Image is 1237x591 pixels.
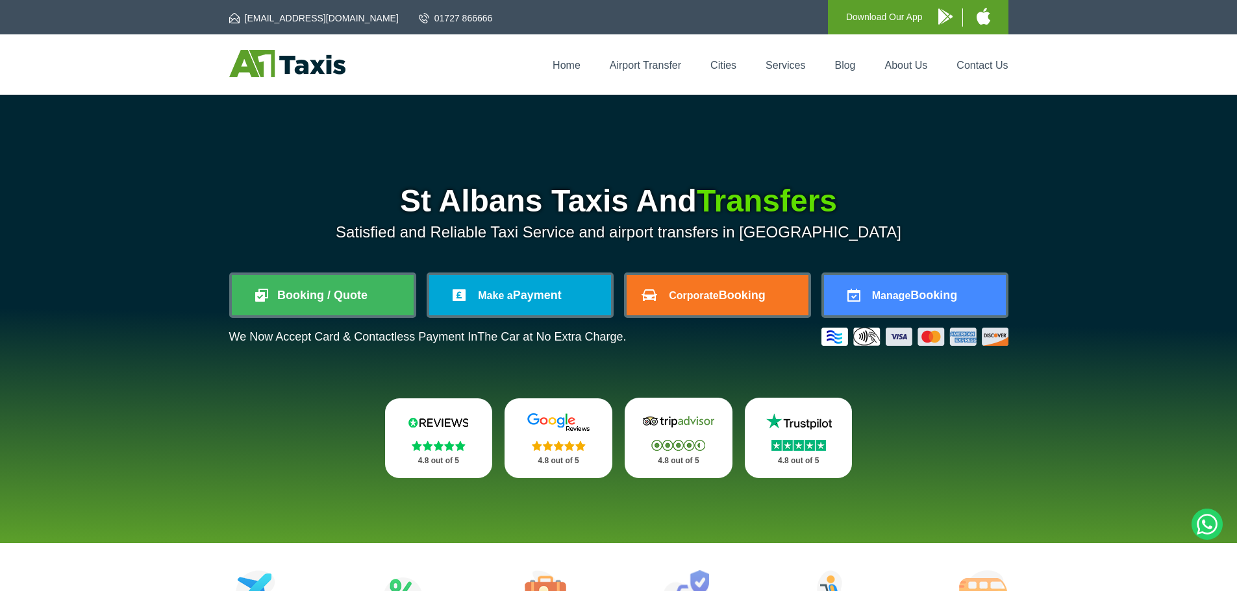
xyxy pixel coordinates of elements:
p: We Now Accept Card & Contactless Payment In [229,330,627,344]
img: A1 Taxis St Albans LTD [229,50,345,77]
a: Airport Transfer [610,60,681,71]
span: Transfers [697,184,837,218]
img: Credit And Debit Cards [821,328,1008,346]
a: About Us [885,60,928,71]
span: Make a [478,290,512,301]
p: 4.8 out of 5 [639,453,718,469]
p: 4.8 out of 5 [519,453,598,469]
img: A1 Taxis iPhone App [977,8,990,25]
img: Stars [532,440,586,451]
a: ManageBooking [824,275,1006,315]
a: Cities [710,60,736,71]
a: Home [553,60,581,71]
a: Tripadvisor Stars 4.8 out of 5 [625,398,732,478]
a: 01727 866666 [419,12,493,25]
img: Reviews.io [399,413,477,432]
a: CorporateBooking [627,275,808,315]
a: [EMAIL_ADDRESS][DOMAIN_NAME] [229,12,399,25]
span: Corporate [669,290,718,301]
a: Services [766,60,805,71]
img: Stars [651,440,705,451]
a: Make aPayment [429,275,611,315]
p: 4.8 out of 5 [399,453,479,469]
a: Google Stars 4.8 out of 5 [505,398,612,478]
p: 4.8 out of 5 [759,453,838,469]
p: Download Our App [846,9,923,25]
img: A1 Taxis Android App [938,8,953,25]
span: Manage [872,290,911,301]
img: Google [519,413,597,432]
a: Reviews.io Stars 4.8 out of 5 [385,398,493,478]
p: Satisfied and Reliable Taxi Service and airport transfers in [GEOGRAPHIC_DATA] [229,223,1008,241]
a: Blog [834,60,855,71]
img: Trustpilot [760,412,838,431]
a: Booking / Quote [232,275,414,315]
img: Stars [412,440,466,451]
h1: St Albans Taxis And [229,186,1008,217]
a: Contact Us [956,60,1008,71]
span: The Car at No Extra Charge. [477,330,626,343]
img: Tripadvisor [640,412,718,431]
a: Trustpilot Stars 4.8 out of 5 [745,398,853,478]
img: Stars [771,440,826,451]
